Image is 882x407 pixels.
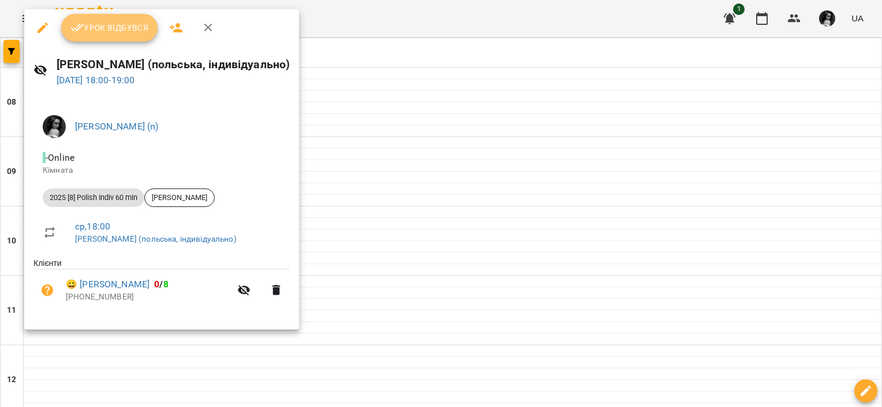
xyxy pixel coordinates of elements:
[66,277,150,291] a: 😀 [PERSON_NAME]
[43,165,281,176] p: Кімната
[75,234,237,243] a: [PERSON_NAME] (польська, індивідуально)
[61,14,158,42] button: Урок відбувся
[144,188,215,207] div: [PERSON_NAME]
[43,115,66,138] img: 430cacb30537971e6f46fc667a2f7757.JPG
[66,291,230,303] p: [PHONE_NUMBER]
[43,193,144,203] span: 2025 [8] Polish Indiv 60 min
[154,279,168,290] b: /
[75,221,110,232] a: ср , 18:00
[57,55,290,73] h6: [PERSON_NAME] (польська, індивідуально)
[70,21,149,35] span: Урок відбувся
[33,276,61,304] button: Візит ще не сплачено. Додати оплату?
[43,152,77,163] span: - Online
[75,121,159,132] a: [PERSON_NAME] (п)
[33,257,290,315] ul: Клієнти
[57,75,135,86] a: [DATE] 18:00-19:00
[145,193,214,203] span: [PERSON_NAME]
[163,279,169,290] span: 8
[154,279,159,290] span: 0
